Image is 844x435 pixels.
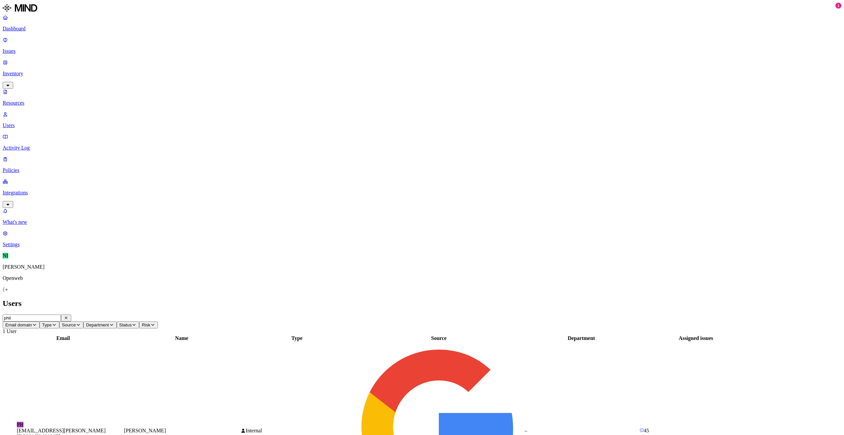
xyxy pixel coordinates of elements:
[17,422,23,427] span: PH
[3,3,841,15] a: MIND
[4,335,123,341] div: Email
[3,156,841,173] a: Policies
[3,3,37,13] img: MIND
[3,328,16,334] span: 1 User
[3,15,841,32] a: Dashboard
[525,428,527,433] span: –
[142,322,150,327] span: Risk
[3,253,8,258] span: NI
[3,190,841,196] p: Integrations
[3,230,841,248] a: Settings
[124,428,239,434] div: [PERSON_NAME]
[3,299,841,308] h2: Users
[3,134,841,151] a: Activity Log
[3,145,841,151] p: Activity Log
[640,428,644,432] img: status-open.svg
[3,208,841,225] a: What's new
[3,26,841,32] p: Dashboard
[3,100,841,106] p: Resources
[3,59,841,88] a: Inventory
[640,335,752,341] div: Assigned issues
[3,179,841,207] a: Integrations
[3,111,841,128] a: Users
[3,167,841,173] p: Policies
[3,122,841,128] p: Users
[246,428,262,433] span: Internal
[124,335,239,341] div: Name
[3,219,841,225] p: What's new
[86,322,109,327] span: Department
[241,335,353,341] div: Type
[3,71,841,77] p: Inventory
[3,275,841,281] p: Openweb
[3,48,841,54] p: Issues
[3,315,61,321] input: Search
[42,322,52,327] span: Type
[640,428,752,434] div: 45
[62,322,76,327] span: Source
[3,89,841,106] a: Resources
[3,37,841,54] a: Issues
[525,335,638,341] div: Department
[3,242,841,248] p: Settings
[354,335,523,341] div: Source
[119,322,132,327] span: Status
[835,3,841,9] div: 1
[5,322,32,327] span: Email domain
